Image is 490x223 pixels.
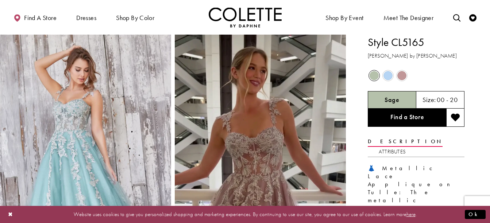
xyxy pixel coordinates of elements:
[451,7,462,27] a: Toggle search
[324,7,365,27] span: Shop By Event
[465,210,486,219] button: Submit Dialog
[368,69,381,82] div: Sage
[368,35,464,50] h1: Style CL5165
[382,7,436,27] a: Meet the designer
[24,14,57,21] span: Find a store
[406,211,416,218] a: here
[383,14,434,21] span: Meet the designer
[76,14,96,21] span: Dresses
[379,146,406,157] a: Attributes
[209,7,282,27] a: Visit Home Page
[423,95,436,104] span: Size:
[368,52,464,60] h3: [PERSON_NAME] by [PERSON_NAME]
[382,69,394,82] div: Periwinkle
[368,69,464,83] div: Product color controls state depends on size chosen
[467,7,478,27] a: Check Wishlist
[446,109,464,127] button: Add to wishlist
[209,7,282,27] img: Colette by Daphne
[53,210,437,219] p: Website uses cookies to give you personalized shopping and marketing experiences. By continuing t...
[114,7,156,27] span: Shop by color
[368,136,443,147] a: Description
[385,96,399,103] h5: Chosen color
[12,7,58,27] a: Find a store
[368,109,446,127] a: Find a Store
[396,69,408,82] div: Mauve
[437,96,458,103] h5: 00 - 20
[116,14,154,21] span: Shop by color
[74,7,98,27] span: Dresses
[4,208,17,221] button: Close Dialog
[325,14,363,21] span: Shop By Event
